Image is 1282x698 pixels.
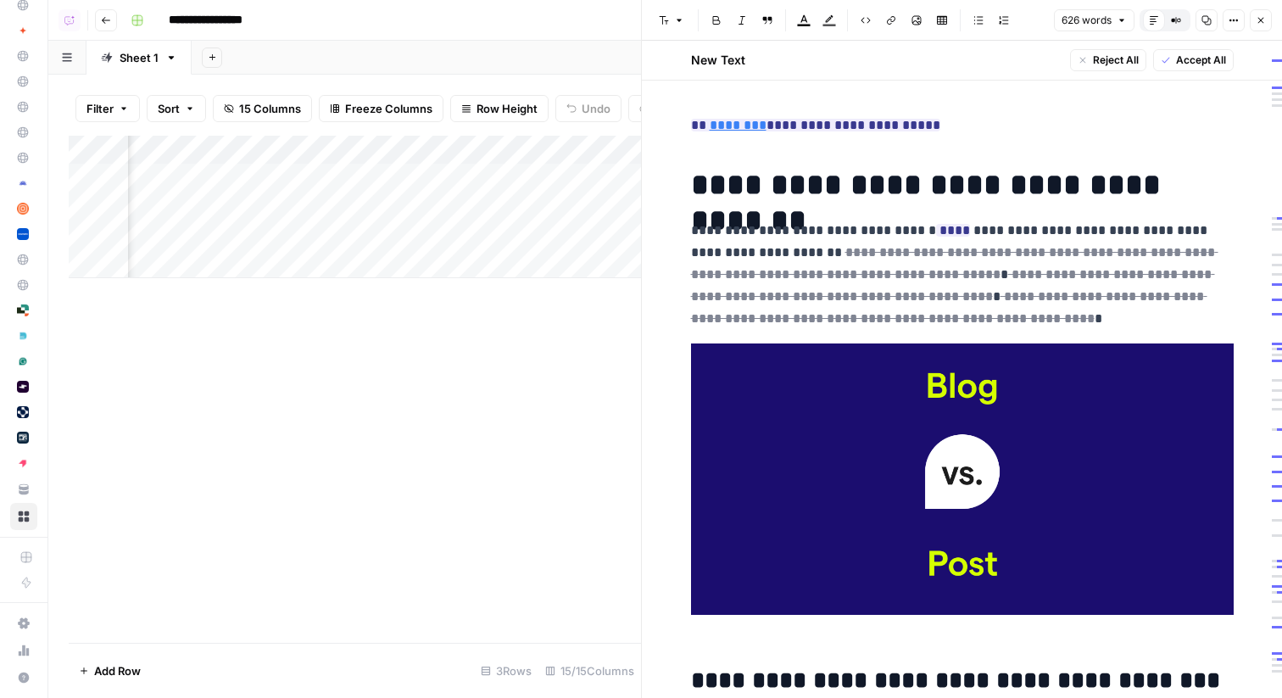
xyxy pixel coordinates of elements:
span: Row Height [477,100,538,117]
button: Add Row [69,657,151,684]
span: 626 words [1062,13,1112,28]
img: 6qj8gtflwv87ps1ofr2h870h2smq [17,355,29,367]
a: Sheet 1 [86,41,192,75]
span: Freeze Columns [345,100,432,117]
button: Filter [75,95,140,122]
div: 3 Rows [474,657,538,684]
img: 21cqirn3y8po2glfqu04segrt9y0 [17,330,29,342]
span: 15 Columns [239,100,301,117]
button: Sort [147,95,206,122]
a: Usage [10,637,37,664]
button: Row Height [450,95,549,122]
img: 8r7vcgjp7k596450bh7nfz5jb48j [17,406,29,418]
div: Sheet 1 [120,49,159,66]
span: Accept All [1176,53,1226,68]
img: 0xotxkj32g9ill9ld0jvwrjjfnpj [17,432,29,444]
div: 15/15 Columns [538,657,641,684]
img: fan0pbaj1h6uk31gyhtjyk7uzinz [17,177,29,189]
a: Settings [10,610,37,637]
img: pf0m9uptbb5lunep0ouiqv2syuku [17,381,29,393]
img: piswy9vrvpur08uro5cr7jpu448u [17,457,29,469]
button: 626 words [1054,9,1134,31]
button: Help + Support [10,664,37,691]
img: su6rzb6ooxtlguexw0i7h3ek2qys [17,304,29,316]
span: Filter [86,100,114,117]
button: Freeze Columns [319,95,443,122]
span: Reject All [1093,53,1139,68]
span: Sort [158,100,180,117]
img: jg2db1r2bojt4rpadgkfzs6jzbyg [17,25,29,36]
img: e96rwc90nz550hm4zzehfpz0of55 [17,203,29,215]
a: Browse [10,503,37,530]
span: Undo [582,100,610,117]
img: 1rmbdh83liigswmnvqyaq31zy2bw [17,228,29,240]
button: Undo [555,95,621,122]
a: Your Data [10,476,37,503]
button: 15 Columns [213,95,312,122]
button: Accept All [1153,49,1234,71]
button: Reject All [1070,49,1146,71]
span: Add Row [94,662,141,679]
h2: New Text [691,52,745,69]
